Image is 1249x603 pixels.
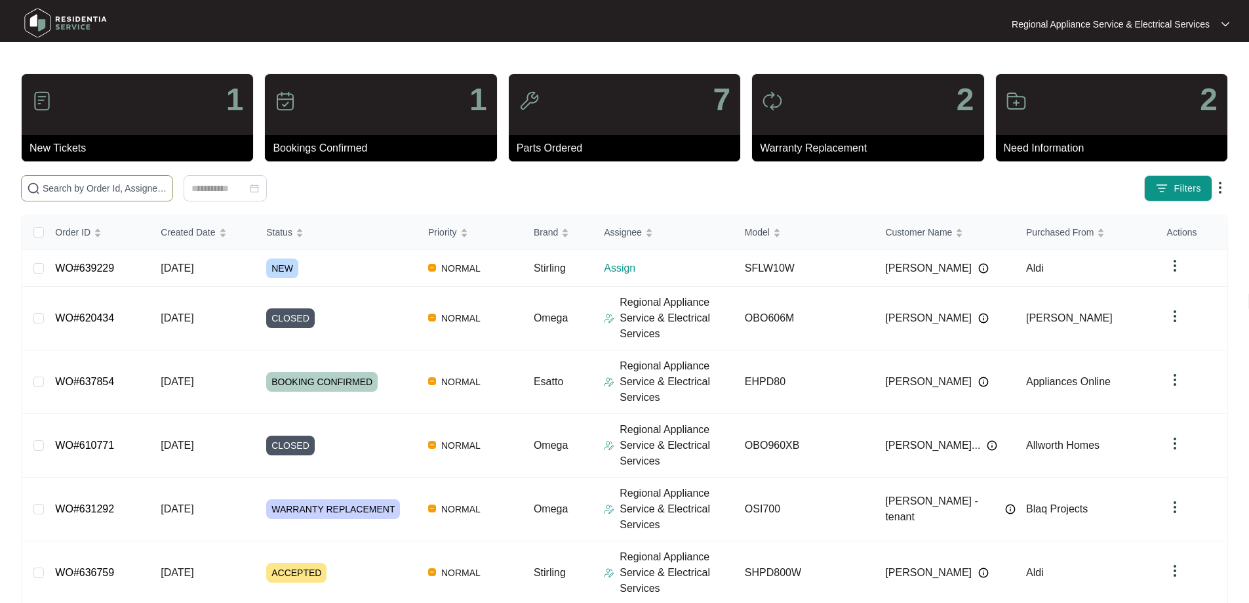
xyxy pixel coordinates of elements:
img: Assigner Icon [604,440,614,451]
span: Brand [534,225,558,239]
span: NEW [266,259,298,278]
span: NORMAL [436,565,486,581]
span: Omega [534,312,568,323]
th: Purchased From [1016,215,1157,250]
img: icon [762,91,783,112]
img: dropdown arrow [1167,258,1183,274]
span: CLOSED [266,436,315,455]
img: dropdown arrow [1221,21,1229,28]
img: icon [1006,91,1027,112]
button: filter iconFilters [1144,175,1212,201]
span: Status [266,225,292,239]
th: Priority [418,215,523,250]
p: 7 [713,84,730,115]
img: dropdown arrow [1167,499,1183,515]
td: SFLW10W [734,250,875,287]
span: [DATE] [161,567,193,578]
p: Regional Appliance Service & Electrical Services [620,358,734,405]
span: Model [745,225,770,239]
img: Vercel Logo [428,377,436,385]
p: Assign [604,260,734,276]
img: icon [31,91,52,112]
img: search-icon [27,182,40,195]
a: WO#620434 [55,312,114,323]
th: Status [256,215,418,250]
p: Regional Appliance Service & Electrical Services [620,295,734,342]
span: WARRANTY REPLACEMENT [266,499,400,519]
p: Warranty Replacement [760,140,983,156]
th: Created Date [150,215,256,250]
img: residentia service logo [20,3,111,43]
span: Customer Name [885,225,952,239]
span: Omega [534,440,568,451]
img: Vercel Logo [428,314,436,322]
span: Allworth Homes [1026,440,1100,451]
span: NORMAL [436,501,486,517]
span: Filters [1174,182,1201,196]
input: Search by Order Id, Assignee Name, Customer Name, Brand and Model [43,181,167,196]
img: dropdown arrow [1167,563,1183,579]
p: 1 [469,84,487,115]
span: [PERSON_NAME] [885,565,972,581]
span: [PERSON_NAME]... [885,438,980,453]
span: Stirling [534,262,566,274]
img: Assigner Icon [604,313,614,323]
img: dropdown arrow [1212,180,1228,196]
span: NORMAL [436,438,486,453]
th: Assignee [593,215,734,250]
img: Vercel Logo [428,568,436,576]
td: EHPD80 [734,350,875,414]
img: Vercel Logo [428,505,436,512]
img: Assigner Icon [604,377,614,387]
p: Regional Appliance Service & Electrical Services [620,422,734,469]
p: Need Information [1004,140,1227,156]
span: Priority [428,225,457,239]
img: dropdown arrow [1167,308,1183,324]
th: Customer Name [875,215,1016,250]
span: Purchased From [1026,225,1094,239]
span: BOOKING CONFIRMED [266,372,378,392]
img: Assigner Icon [604,568,614,578]
td: OBO960XB [734,414,875,478]
span: Blaq Projects [1026,503,1088,514]
p: Parts Ordered [517,140,740,156]
a: WO#636759 [55,567,114,578]
img: Info icon [978,263,989,274]
span: Esatto [534,376,563,387]
p: 2 [1200,84,1218,115]
a: WO#610771 [55,440,114,451]
span: [PERSON_NAME] [885,374,972,390]
span: [DATE] [161,440,193,451]
span: [DATE] [161,503,193,514]
p: Regional Appliance Service & Electrical Services [620,486,734,533]
th: Actions [1157,215,1227,250]
a: WO#639229 [55,262,114,274]
span: ACCEPTED [266,563,327,583]
p: 1 [226,84,244,115]
span: [DATE] [161,312,193,323]
img: filter icon [1155,182,1168,195]
span: CLOSED [266,308,315,328]
img: icon [275,91,296,112]
img: Vercel Logo [428,441,436,449]
img: dropdown arrow [1167,436,1183,451]
span: [DATE] [161,376,193,387]
span: NORMAL [436,310,486,326]
th: Model [734,215,875,250]
span: NORMAL [436,260,486,276]
span: Appliances Online [1026,376,1111,387]
img: dropdown arrow [1167,372,1183,388]
img: Assigner Icon [604,504,614,514]
img: Info icon [978,377,989,387]
img: Info icon [978,313,989,323]
p: 2 [957,84,974,115]
span: Assignee [604,225,642,239]
span: Created Date [161,225,215,239]
span: Aldi [1026,567,1044,578]
img: Info icon [1005,504,1016,514]
img: Info icon [987,440,997,451]
span: Omega [534,503,568,514]
a: WO#631292 [55,503,114,514]
span: [PERSON_NAME] [885,260,972,276]
td: OBO606M [734,287,875,350]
